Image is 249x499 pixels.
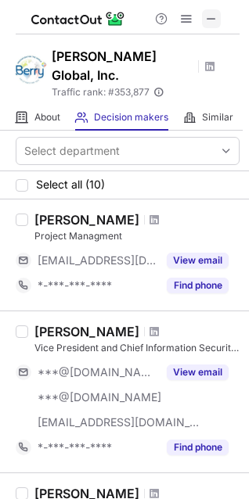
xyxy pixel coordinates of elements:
span: ***@[DOMAIN_NAME] [38,365,157,379]
div: [PERSON_NAME] [34,212,139,228]
img: 252ecccfd0907f8609b71df0efcb76d0 [16,54,47,85]
span: Select all (10) [36,178,105,191]
span: Decision makers [94,111,168,124]
div: [PERSON_NAME] [34,324,139,339]
span: [EMAIL_ADDRESS][DOMAIN_NAME] [38,253,157,267]
h1: [PERSON_NAME] Global, Inc. [52,47,193,84]
button: Reveal Button [167,440,229,455]
span: [EMAIL_ADDRESS][DOMAIN_NAME] [38,415,200,429]
div: Select department [24,143,120,159]
span: Similar [202,111,233,124]
button: Reveal Button [167,278,229,293]
span: ***@[DOMAIN_NAME] [38,390,161,404]
span: About [34,111,60,124]
img: ContactOut v5.3.10 [31,9,125,28]
div: Vice President and Chief Information Security Officer [34,341,240,355]
button: Reveal Button [167,253,229,268]
span: Traffic rank: # 353,877 [52,87,150,98]
div: Project Managment [34,229,240,243]
button: Reveal Button [167,364,229,380]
